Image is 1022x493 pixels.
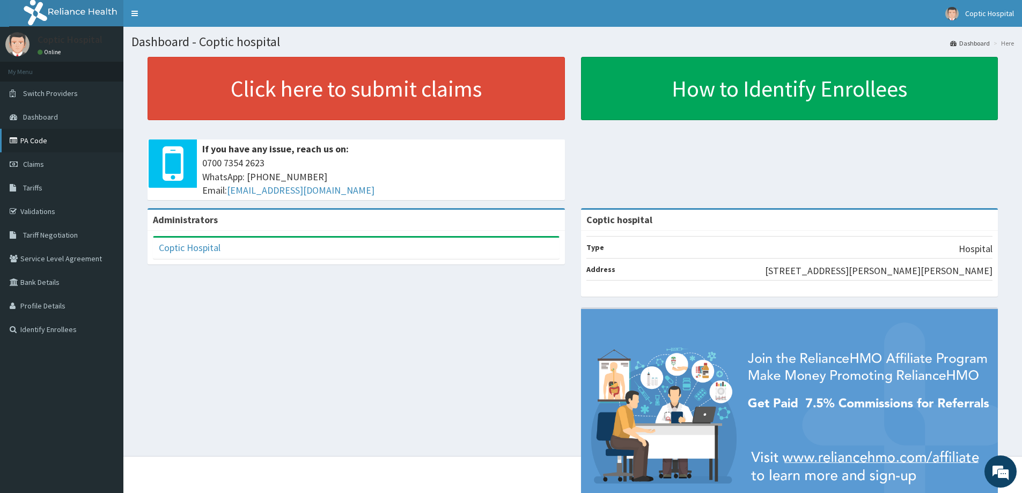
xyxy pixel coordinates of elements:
[965,9,1014,18] span: Coptic Hospital
[586,214,652,226] strong: Coptic hospital
[581,57,998,120] a: How to Identify Enrollees
[959,242,992,256] p: Hospital
[38,48,63,56] a: Online
[131,35,1014,49] h1: Dashboard - Coptic hospital
[586,242,604,252] b: Type
[23,112,58,122] span: Dashboard
[56,60,180,74] div: Chat with us now
[765,264,992,278] p: [STREET_ADDRESS][PERSON_NAME][PERSON_NAME]
[23,89,78,98] span: Switch Providers
[5,293,204,330] textarea: Type your message and hit 'Enter'
[227,184,374,196] a: [EMAIL_ADDRESS][DOMAIN_NAME]
[159,241,220,254] a: Coptic Hospital
[5,32,30,56] img: User Image
[153,214,218,226] b: Administrators
[176,5,202,31] div: Minimize live chat window
[23,159,44,169] span: Claims
[945,7,959,20] img: User Image
[38,35,102,45] p: Coptic Hospital
[202,156,560,197] span: 0700 7354 2623 WhatsApp: [PHONE_NUMBER] Email:
[148,57,565,120] a: Click here to submit claims
[586,264,615,274] b: Address
[991,39,1014,48] li: Here
[202,143,349,155] b: If you have any issue, reach us on:
[62,135,148,244] span: We're online!
[23,183,42,193] span: Tariffs
[23,230,78,240] span: Tariff Negotiation
[20,54,43,80] img: d_794563401_company_1708531726252_794563401
[950,39,990,48] a: Dashboard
